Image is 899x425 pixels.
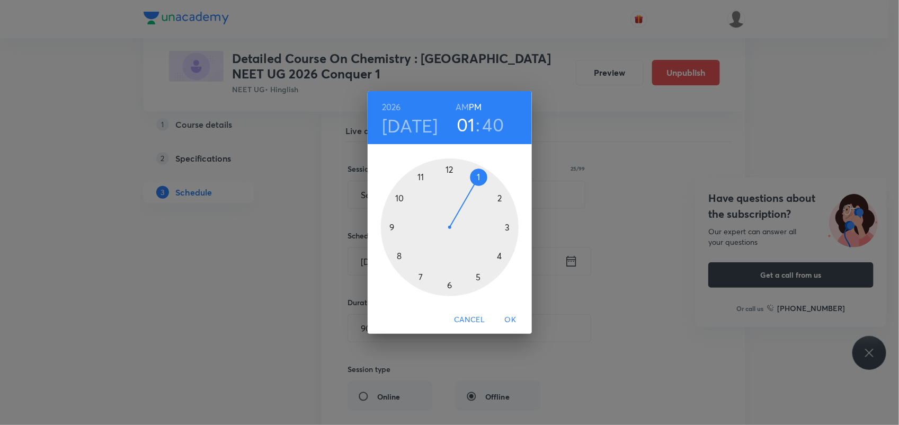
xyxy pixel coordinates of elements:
button: 2026 [382,100,401,114]
button: Cancel [450,310,489,330]
button: [DATE] [382,114,438,137]
h3: : [476,113,480,136]
button: 01 [457,113,475,136]
span: Cancel [454,313,485,326]
button: AM [456,100,469,114]
button: PM [469,100,482,114]
button: 40 [483,113,504,136]
button: OK [494,310,528,330]
span: OK [498,313,523,326]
